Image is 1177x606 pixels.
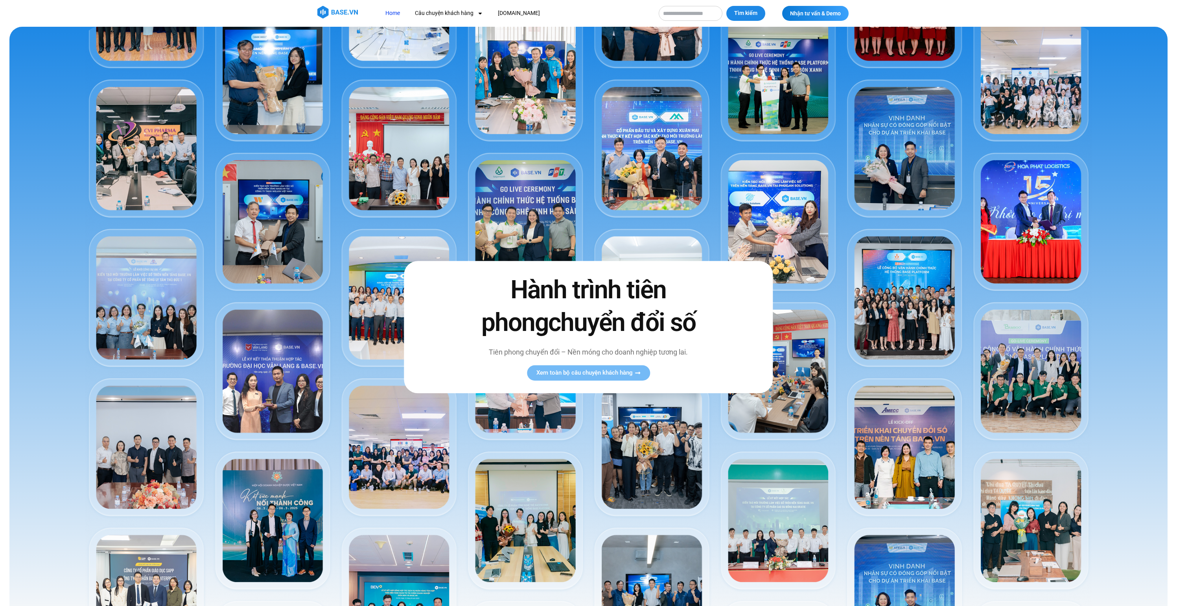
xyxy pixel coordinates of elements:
a: Câu chuyện khách hàng [409,6,489,20]
p: Tiên phong chuyển đổi – Nền móng cho doanh nghiệp tương lai. [464,347,712,357]
span: chuyển đổi số [548,308,696,337]
a: Xem toàn bộ câu chuyện khách hàng [527,365,650,381]
h2: Hành trình tiên phong [464,273,712,339]
nav: Menu [379,6,651,20]
a: [DOMAIN_NAME] [492,6,546,20]
span: Tìm kiếm [734,9,757,17]
span: Nhận tư vấn & Demo [790,11,841,16]
button: Tìm kiếm [726,6,765,21]
a: Nhận tư vấn & Demo [782,6,849,21]
span: Xem toàn bộ câu chuyện khách hàng [536,370,633,376]
a: Home [379,6,406,20]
